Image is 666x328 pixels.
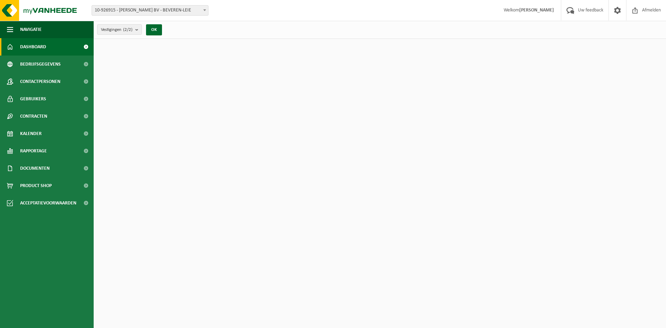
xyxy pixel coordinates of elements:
[20,90,46,108] span: Gebruikers
[97,24,142,35] button: Vestigingen(2/2)
[519,8,554,13] strong: [PERSON_NAME]
[20,160,50,177] span: Documenten
[20,142,47,160] span: Rapportage
[92,5,208,16] span: 10-926915 - PEDRO VERLEDENS BV - BEVEREN-LEIE
[146,24,162,35] button: OK
[123,27,133,32] count: (2/2)
[20,177,52,194] span: Product Shop
[20,21,42,38] span: Navigatie
[20,56,61,73] span: Bedrijfsgegevens
[20,108,47,125] span: Contracten
[20,194,76,212] span: Acceptatievoorwaarden
[20,125,42,142] span: Kalender
[101,25,133,35] span: Vestigingen
[92,6,208,15] span: 10-926915 - PEDRO VERLEDENS BV - BEVEREN-LEIE
[20,38,46,56] span: Dashboard
[20,73,60,90] span: Contactpersonen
